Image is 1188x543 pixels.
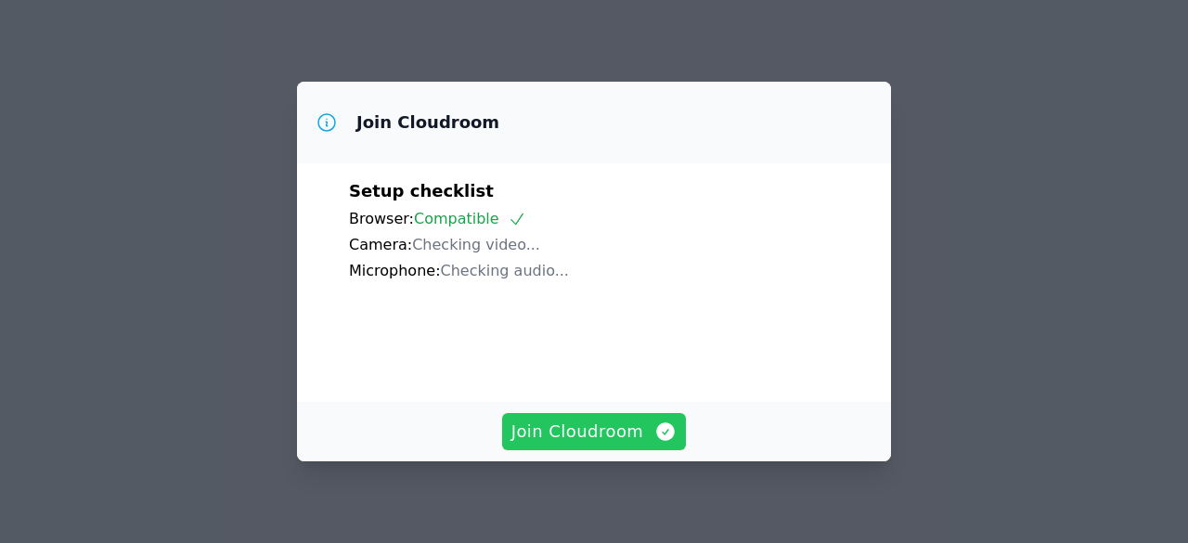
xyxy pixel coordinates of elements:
[441,262,569,279] span: Checking audio...
[412,236,540,253] span: Checking video...
[349,210,414,227] span: Browser:
[414,210,526,227] span: Compatible
[511,419,678,445] span: Join Cloudroom
[349,181,494,200] span: Setup checklist
[356,111,499,134] h3: Join Cloudroom
[349,262,441,279] span: Microphone:
[349,236,412,253] span: Camera:
[502,413,687,450] button: Join Cloudroom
